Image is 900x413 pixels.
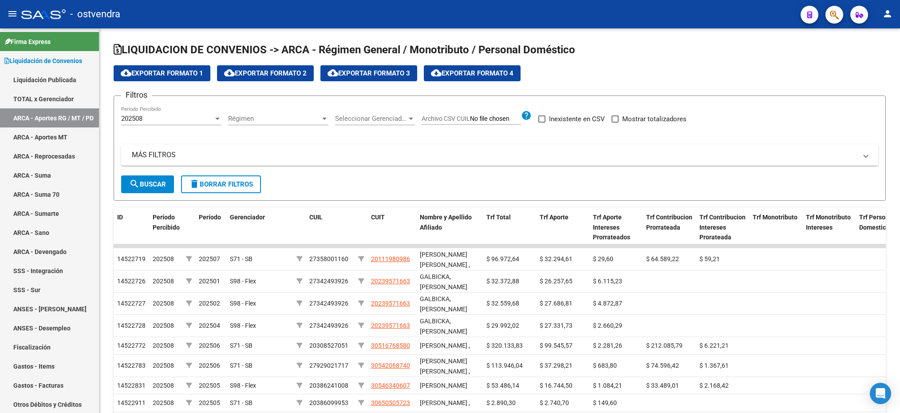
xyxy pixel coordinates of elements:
span: $ 2.168,42 [699,382,729,389]
mat-icon: person [882,8,893,19]
div: 20308527051 [309,341,348,351]
datatable-header-cell: CUIT [367,208,416,247]
span: $ 4.872,87 [593,300,622,307]
button: Exportar Formato 4 [424,65,521,81]
span: $ 2.660,29 [593,322,622,329]
span: 202508 [153,322,174,329]
span: GALBICKA, [PERSON_NAME] [420,273,467,290]
span: [PERSON_NAME] [PERSON_NAME] , [420,251,470,268]
span: Exportar Formato 2 [224,69,307,77]
span: 14522727 [117,300,146,307]
mat-icon: menu [7,8,18,19]
button: Borrar Filtros [181,175,261,193]
span: $ 683,80 [593,362,617,369]
mat-panel-title: MÁS FILTROS [132,150,857,160]
span: $ 99.545,57 [540,342,572,349]
span: Régimen [228,115,320,123]
button: Exportar Formato 3 [320,65,417,81]
span: 202508 [153,382,174,389]
span: $ 2.740,70 [540,399,569,406]
span: 20239571663 [371,300,410,307]
span: CUIT [371,214,385,221]
span: 30650505723 [371,399,410,406]
span: Trf Aporte [540,214,568,221]
div: 27929021717 [309,361,348,371]
datatable-header-cell: Trf Monotributo Intereses [802,208,856,247]
span: $ 6.221,21 [699,342,729,349]
datatable-header-cell: Trf Aporte Intereses Prorrateados [589,208,643,247]
span: Exportar Formato 4 [431,69,513,77]
span: $ 53.486,14 [486,382,519,389]
span: 202505 [199,382,220,389]
span: 202508 [153,342,174,349]
datatable-header-cell: Período Percibido [149,208,182,247]
span: 202508 [153,255,174,262]
span: 202508 [153,300,174,307]
span: $ 37.298,21 [540,362,572,369]
span: $ 59,21 [699,255,720,262]
span: $ 149,60 [593,399,617,406]
span: GALBICKA, [PERSON_NAME] [420,295,467,313]
span: Exportar Formato 1 [121,69,203,77]
div: 27342493926 [309,321,348,331]
span: 20111980986 [371,255,410,262]
span: Borrar Filtros [189,180,253,188]
div: 27358001160 [309,254,348,264]
datatable-header-cell: Trf Contribucion Prorrateada [643,208,696,247]
span: S71 - SB [230,399,253,406]
span: $ 6.115,23 [593,278,622,285]
datatable-header-cell: Trf Monotributo [749,208,802,247]
span: S98 - Flex [230,278,256,285]
span: $ 1.084,21 [593,382,622,389]
span: S71 - SB [230,342,253,349]
button: Exportar Formato 2 [217,65,314,81]
div: 20386241008 [309,381,348,391]
span: Archivo CSV CUIL [422,115,470,122]
span: $ 74.596,42 [646,362,679,369]
span: $ 2.890,30 [486,399,516,406]
span: Trf Personal Domestico [859,214,894,231]
span: 14522911 [117,399,146,406]
span: LIQUIDACION DE CONVENIOS -> ARCA - Régimen General / Monotributo / Personal Doméstico [114,44,575,56]
span: Trf Monotributo Intereses [806,214,851,231]
span: 202508 [153,278,174,285]
input: Archivo CSV CUIL [470,115,521,123]
span: CUIL [309,214,323,221]
div: 20386099953 [309,398,348,408]
span: $ 26.257,65 [540,278,572,285]
span: Inexistente en CSV [549,114,605,124]
span: [PERSON_NAME] [PERSON_NAME] , [420,357,470,375]
datatable-header-cell: Trf Aporte [536,208,589,247]
mat-icon: help [521,110,532,121]
span: 202504 [199,322,220,329]
span: $ 29.992,02 [486,322,519,329]
span: $ 27.331,73 [540,322,572,329]
span: 202505 [199,399,220,406]
span: [PERSON_NAME] [420,382,467,389]
button: Exportar Formato 1 [114,65,210,81]
span: 202502 [199,300,220,307]
span: ID [117,214,123,221]
span: S98 - Flex [230,300,256,307]
datatable-header-cell: CUIL [306,208,355,247]
span: Firma Express [4,37,51,47]
span: $ 29,60 [593,255,613,262]
mat-icon: cloud_download [328,68,338,78]
span: 30516768580 [371,342,410,349]
span: [PERSON_NAME] , [420,399,470,406]
span: 14522831 [117,382,146,389]
span: 202508 [153,399,174,406]
span: S71 - SB [230,255,253,262]
span: 14522783 [117,362,146,369]
span: 14522719 [117,255,146,262]
span: 202507 [199,255,220,262]
span: Liquidación de Convenios [4,56,82,66]
button: Buscar [121,175,174,193]
span: GALBICKA, [PERSON_NAME] [420,318,467,335]
h3: Filtros [121,89,152,101]
span: 20239571663 [371,278,410,285]
span: 14522726 [117,278,146,285]
span: $ 320.133,83 [486,342,523,349]
span: $ 1.367,61 [699,362,729,369]
mat-icon: cloud_download [121,68,131,78]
